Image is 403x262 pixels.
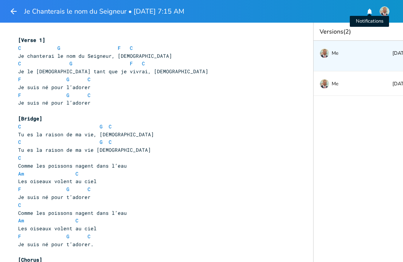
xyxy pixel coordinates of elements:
span: Tu es la raison de ma vie [DEMOGRAPHIC_DATA] [18,146,151,153]
span: C [75,217,78,224]
span: C [130,45,133,51]
span: C [18,154,21,161]
span: Je suis né pour t’adorer [18,194,91,200]
span: C [88,76,91,83]
span: F [18,76,21,83]
img: NODJIBEYE CHERUBIN [380,6,389,16]
span: F [118,45,121,51]
span: C [88,92,91,99]
span: G [100,123,103,130]
img: NODJIBEYE CHERUBIN [320,79,329,89]
span: G [66,233,69,240]
span: F [18,233,21,240]
span: G [100,139,103,145]
span: Am [18,217,24,224]
span: Me [332,51,338,56]
span: Me [332,81,338,86]
span: C [109,123,112,130]
span: C [18,45,21,51]
span: Je suis né pour l’adorer [18,84,91,91]
img: NODJIBEYE CHERUBIN [320,48,329,58]
button: Notifications [362,9,377,14]
span: C [75,170,78,177]
span: C [109,139,112,145]
span: C [88,186,91,193]
span: G [66,92,69,99]
span: F [18,186,21,193]
span: Les oiseaux volent au ciel [18,225,97,232]
span: [Bridge] [18,115,42,122]
span: C [142,60,145,67]
span: G [57,45,60,51]
span: Comme les poissons nagent dans l’eau [18,210,127,216]
span: F [18,92,21,99]
h1: Je Chanterais le nom du Seigneur • [DATE] 7:15 AM [24,8,184,15]
span: Je suis né pour l’adorer [18,99,91,106]
span: Tu es la raison de ma vie, [DEMOGRAPHIC_DATA] [18,131,154,138]
span: G [69,60,72,67]
span: C [18,139,21,145]
span: F [130,60,133,67]
span: Je suis né pour t’adorer. [18,241,94,248]
span: G [66,76,69,83]
span: Les oiseaux volent au ciel [18,178,97,185]
span: [Verse 1] [18,37,45,43]
span: Comme les poissons nagent dans l’eau [18,162,127,169]
span: Je le [DEMOGRAPHIC_DATA] tant que je vivrai, [DEMOGRAPHIC_DATA] [18,68,208,75]
span: C [18,202,21,208]
span: Am [18,170,24,177]
span: C [18,60,21,67]
span: C [88,233,91,240]
span: Je chanterai le nom du Seigneur, [DEMOGRAPHIC_DATA] [18,52,172,59]
span: G [66,186,69,193]
span: C [18,123,21,130]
